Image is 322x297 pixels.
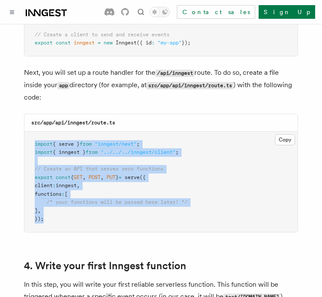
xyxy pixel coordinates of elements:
[35,174,53,180] span: export
[35,40,53,46] span: export
[56,40,71,46] span: const
[74,174,83,180] span: GET
[74,40,95,46] span: inngest
[53,141,80,147] span: { serve }
[176,149,179,155] span: ;
[152,40,155,46] span: :
[24,67,298,103] p: Next, you will set up a route handler for the route. To do so, create a file inside your director...
[53,149,86,155] span: { inngest }
[31,120,115,126] code: src/app/api/inngest/route.ts
[86,149,98,155] span: from
[35,149,53,155] span: import
[80,141,92,147] span: from
[38,208,41,214] span: ,
[35,208,38,214] span: ]
[98,40,101,46] span: =
[107,174,116,180] span: PUT
[137,40,152,46] span: ({ id
[56,182,77,188] span: inngest
[57,82,69,89] code: app
[101,174,104,180] span: ,
[101,149,176,155] span: "../../../inngest/client"
[125,174,140,180] span: serve
[24,260,186,272] a: 4. Write your first Inngest function
[35,191,62,197] span: functions
[89,174,101,180] span: POST
[35,182,53,188] span: client
[77,182,80,188] span: ,
[146,82,233,89] code: src/app/api/inngest/route.ts
[182,40,191,46] span: });
[104,40,113,46] span: new
[158,40,182,46] span: "my-app"
[35,166,164,172] span: // Create an API that serves zero functions
[35,216,44,222] span: });
[155,70,194,77] code: /api/inngest
[259,5,315,19] a: Sign Up
[140,174,146,180] span: ({
[95,141,137,147] span: "inngest/next"
[275,134,295,145] button: Copy
[116,174,119,180] span: }
[35,32,170,38] span: // Create a client to send and receive events
[56,174,71,180] span: const
[137,141,140,147] span: ;
[119,174,122,180] span: =
[116,40,137,46] span: Inngest
[47,199,188,205] span: /* your functions will be passed here later! */
[35,141,53,147] span: import
[83,174,86,180] span: ,
[177,5,255,19] a: Contact sales
[53,182,56,188] span: :
[71,174,74,180] span: {
[136,7,146,17] button: Find something...
[149,7,170,17] button: Toggle dark mode
[7,7,17,17] button: Toggle navigation
[62,191,65,197] span: :
[65,191,68,197] span: [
